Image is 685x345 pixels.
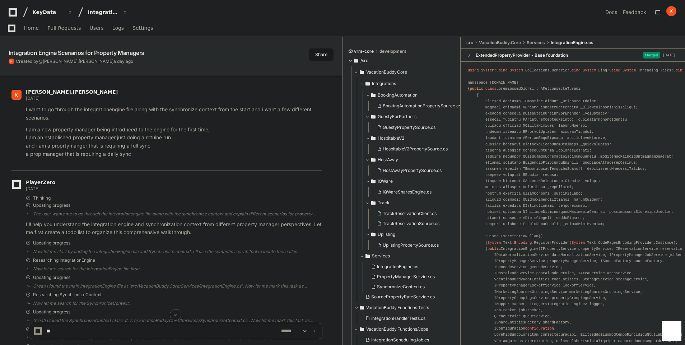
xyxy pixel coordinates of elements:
[383,103,461,109] span: BookingAutomationPropertySource.cs
[666,6,676,16] img: ACg8ocIbWnoeuFAZO6P8IhH7mAy02rMqzmXt2JPyLMfuqhGmNXlzFA=s96-c
[354,302,461,313] button: VacationBuddy.Functions.Tests
[497,68,508,73] span: using
[488,247,501,251] span: public
[372,253,390,259] span: Services
[365,111,465,122] button: GuestyForPartners
[662,321,681,341] iframe: Open customer support
[371,112,376,121] svg: Directory
[33,202,70,208] span: Updating progress
[26,186,39,191] span: [DATE]
[605,9,617,16] a: Docs
[383,189,432,195] span: IQWareSharesEngine.cs
[383,168,442,173] span: HostAwayPropertySource.cs
[24,26,39,30] span: Home
[354,56,358,65] svg: Directory
[29,6,75,19] button: KeyData
[374,165,461,176] button: HostAwayPropertySource.cs
[47,26,81,30] span: Pull Requests
[379,48,406,54] span: development
[371,177,376,186] svg: Directory
[43,59,113,64] span: [PERSON_NAME].[PERSON_NAME]
[377,274,435,280] span: PropertyManagerService.cs
[488,241,501,245] span: System
[383,211,437,216] span: TrackReservationClient.cs
[514,241,532,245] span: Encoding
[33,257,95,263] span: Researching IntegrationEngine
[132,26,153,30] span: Settings
[663,52,675,58] div: [DATE]
[9,49,144,56] app-text-character-animate: Integration Engine Scenarios for Property Managers
[371,199,376,207] svg: Directory
[485,87,497,91] span: class
[510,68,523,73] span: System
[113,59,133,64] span: a day ago
[374,187,461,197] button: IQWareSharesEngine.cs
[348,55,455,66] button: /src
[374,209,461,219] button: TrackReservationClient.cs
[378,92,418,98] span: BookingAutomation
[132,20,153,37] a: Settings
[572,241,585,245] span: System
[365,176,465,187] button: IQWare
[33,266,322,272] div: Now let me search for the IntegrationEngine file first:
[470,87,483,91] span: public
[85,6,131,19] button: Integrations
[360,58,368,64] span: /src
[378,135,404,141] span: HospitableV2
[479,40,521,46] span: VacationBuddy.Core
[527,40,545,46] span: Services
[368,282,461,292] button: SynchronizeContext.cs
[378,114,416,120] span: GuestyForPartners
[33,300,322,306] div: Now let me search for the SynchronizeContext:
[24,20,39,37] a: Home
[47,20,81,37] a: Pull Requests
[609,68,620,73] span: using
[365,89,465,101] button: BookingAutomation
[88,9,118,16] div: Integrations
[378,157,398,163] span: HostAway
[383,146,448,152] span: HospitableV2PropertySource.cs
[33,195,51,201] span: Thinking
[383,242,439,248] span: UplistingPropertySource.cs
[33,283,322,289] div: Great! I found the main IntegrationEngine file at `src/VacationBuddy.Core/Services/IntegrationEng...
[366,305,429,311] span: VacationBuddy.Functions.Tests
[466,40,473,46] span: src
[33,309,70,315] span: Updating progress
[354,48,374,54] span: vrm-core
[26,106,322,122] p: I want to go through the integrationengine file along with the synchronize context from the start...
[383,125,435,130] span: GuestyPropertySource.cs
[371,230,376,239] svg: Directory
[26,95,39,101] span: [DATE]
[374,144,461,154] button: HospitableV2PropertySource.cs
[33,249,322,255] div: Now let me start by finding the IntegrationEngine file and Synchronize context. I'll use the sema...
[90,26,104,30] span: Users
[372,81,396,87] span: Integrations
[371,294,435,300] span: SourcePropertyRateService.cs
[112,26,124,30] span: Logs
[33,240,70,246] span: Updating progress
[366,69,407,75] span: VacationBuddy.Core
[363,292,461,302] button: SourcePropertyRateService.cs
[354,66,461,78] button: VacationBuddy.Core
[360,68,364,76] svg: Directory
[365,132,465,144] button: HospitableV2
[378,200,390,206] span: Track
[371,91,376,99] svg: Directory
[32,9,63,16] div: KeyData
[374,122,461,132] button: GuestyPropertySource.cs
[33,211,322,217] div: The user wants me to go through the integrationengine file along with the synchronize context and...
[377,264,418,270] span: IntegrationEngine.cs
[365,154,465,165] button: HostAway
[26,126,322,158] p: I am a new property manager being introduced to the engine for the first time, I am an establishe...
[368,272,461,282] button: PropertyManagerService.cs
[33,292,102,298] span: Researching SynchronizeContext
[365,229,465,240] button: Uplisting
[9,59,14,64] img: ACg8ocIbWnoeuFAZO6P8IhH7mAy02rMqzmXt2JPyLMfuqhGmNXlzFA=s96-c
[374,101,461,111] button: BookingAutomationPropertySource.cs
[16,59,133,64] span: Created by
[371,134,376,143] svg: Directory
[583,68,596,73] span: System
[26,180,55,185] span: PlayerZero
[365,79,370,88] svg: Directory
[360,78,465,89] button: Integrations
